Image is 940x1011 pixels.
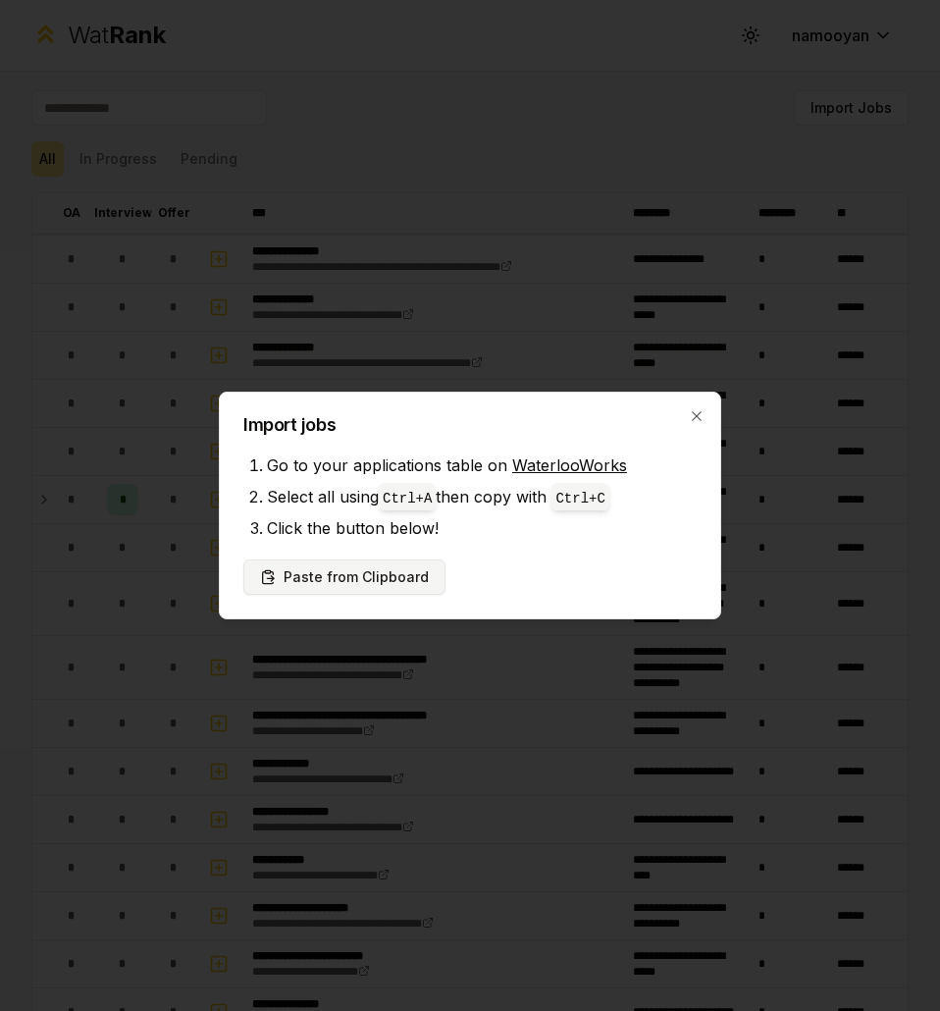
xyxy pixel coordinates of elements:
[243,559,445,595] button: Paste from Clipboard
[267,481,697,512] li: Select all using then copy with
[243,416,697,434] h2: Import jobs
[512,455,627,475] a: WaterlooWorks
[555,491,604,506] code: Ctrl+ C
[383,491,432,506] code: Ctrl+ A
[267,512,697,544] li: Click the button below!
[267,450,697,481] li: Go to your applications table on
